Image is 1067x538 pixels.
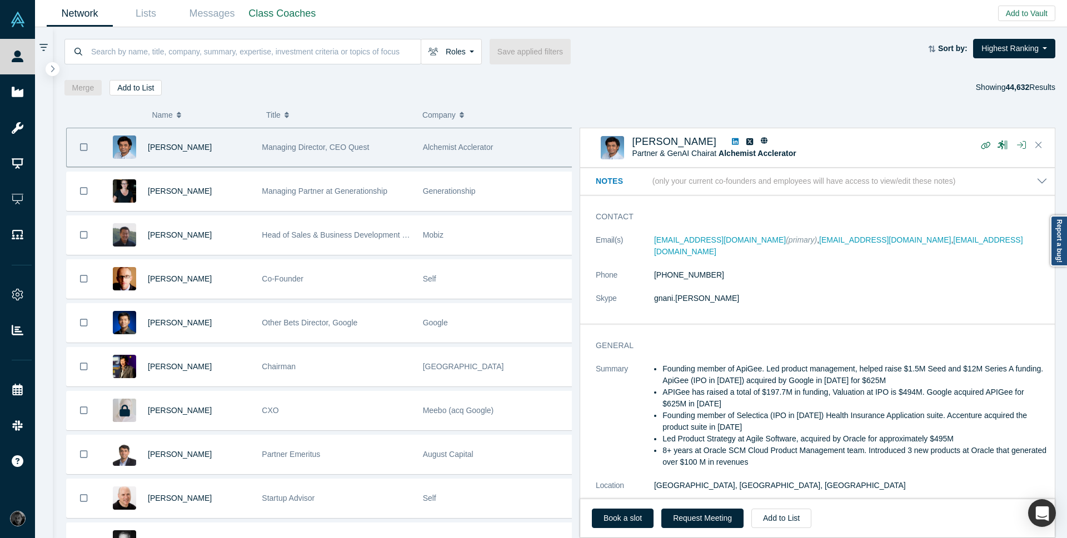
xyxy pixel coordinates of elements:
a: Messages [179,1,245,27]
span: Results [1005,83,1055,92]
img: Vivek Mehra's Profile Image [113,443,136,466]
button: Bookmark [67,172,101,210]
button: Close [1030,137,1047,154]
span: Self [423,274,436,283]
dt: Skype [596,293,654,316]
button: Bookmark [67,348,101,386]
dd: [GEOGRAPHIC_DATA], [GEOGRAPHIC_DATA], [GEOGRAPHIC_DATA] [654,480,1048,491]
strong: 44,632 [1005,83,1029,92]
a: [PERSON_NAME] [148,494,212,502]
dt: Phone [596,269,654,293]
a: [PERSON_NAME] [148,230,212,239]
span: Head of Sales & Business Development (interim) [262,230,430,239]
span: Mobiz [423,230,443,239]
a: Class Coaches [245,1,320,27]
span: August Capital [423,450,473,459]
span: Chairman [262,362,296,371]
span: (primary) [786,235,817,244]
a: Network [47,1,113,27]
dt: Email(s) [596,234,654,269]
li: APIGee has raised a total of $197.7M in funding, Valuation at IPO is $494M. Google acquired APIGe... [662,386,1048,410]
li: Founding member of Selectica (IPO in [DATE]) Health Insurance Application suite. Accenture acquir... [662,410,1048,433]
span: Title [266,103,281,127]
span: Startup Advisor [262,494,315,502]
button: Bookmark [67,260,101,298]
a: Lists [113,1,179,27]
a: [PERSON_NAME] [148,143,212,152]
a: [PERSON_NAME] [148,274,212,283]
span: Alchemist Acclerator [423,143,493,152]
button: Bookmark [67,435,101,474]
a: [PHONE_NUMBER] [654,270,724,279]
button: Add to List [751,509,811,528]
button: Merge [64,80,102,95]
a: Report a bug! [1050,215,1067,267]
span: Name [152,103,172,127]
span: [GEOGRAPHIC_DATA] [423,362,504,371]
button: Name [152,103,255,127]
p: (only your current co-founders and employees will have access to view/edit these notes) [652,177,956,186]
img: Gnani Palanikumar's Profile Image [113,135,136,159]
img: Adam Frankl's Profile Image [113,486,136,510]
li: Led Product Strategy at Agile Software, acquired by Oracle for approximately $495M [662,433,1048,445]
span: Google [423,318,448,327]
a: [EMAIL_ADDRESS][DOMAIN_NAME] [654,235,786,244]
a: [PERSON_NAME] [148,450,212,459]
span: Other Bets Director, Google [262,318,357,327]
img: Robert Winder's Profile Image [113,267,136,290]
li: 8+ years at Oracle SCM Cloud Product Management team. Introduced 3 new products at Oracle that ge... [662,445,1048,468]
a: [PERSON_NAME] [632,136,716,147]
span: Generationship [423,187,476,195]
li: Founding member of ApiGee. Led product management, helped raise $1.5M Seed and $12M Series A fund... [662,363,1048,386]
span: Partner Emeritus [262,450,320,459]
a: [EMAIL_ADDRESS][DOMAIN_NAME] [654,235,1023,256]
h3: Notes [596,175,650,187]
span: Alchemist Acclerator [719,149,796,158]
button: Add to List [109,80,162,95]
span: Company [422,103,456,127]
img: Rachel Chalmers's Profile Image [113,179,136,203]
button: Highest Ranking [973,39,1055,58]
a: Book a slot [592,509,654,528]
dt: Summary [596,363,654,480]
dt: Location [596,480,654,503]
img: Michael Chang's Profile Image [113,223,136,247]
button: Add to Vault [998,6,1055,21]
img: Alchemist Vault Logo [10,12,26,27]
button: Company [422,103,567,127]
span: Managing Director, CEO Quest [262,143,369,152]
button: Bookmark [67,128,101,167]
a: [EMAIL_ADDRESS][DOMAIN_NAME] [819,235,951,244]
img: Rami C.'s Account [10,511,26,526]
a: [PERSON_NAME] [148,318,212,327]
button: Bookmark [67,391,101,430]
img: Steven Kan's Profile Image [113,311,136,334]
button: Bookmark [67,304,101,342]
button: Bookmark [67,216,101,254]
span: CXO [262,406,278,415]
span: Partner & GenAI Chair at [632,149,796,158]
a: [PERSON_NAME] [148,362,212,371]
span: Meebo (acq Google) [423,406,494,415]
h3: Contact [596,211,1032,223]
strong: Sort by: [938,44,968,53]
a: [PERSON_NAME] [148,406,212,415]
a: [PERSON_NAME] [148,187,212,195]
h3: General [596,340,1032,351]
button: Title [266,103,411,127]
dd: gnani.[PERSON_NAME] [654,293,1048,304]
span: Co-Founder [262,274,303,283]
button: Save applied filters [490,39,571,64]
img: Gnani Palanikumar's Profile Image [601,136,624,159]
dd: , , [654,234,1048,258]
div: Showing [976,80,1055,95]
button: Bookmark [67,479,101,517]
button: Request Meeting [661,509,744,528]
